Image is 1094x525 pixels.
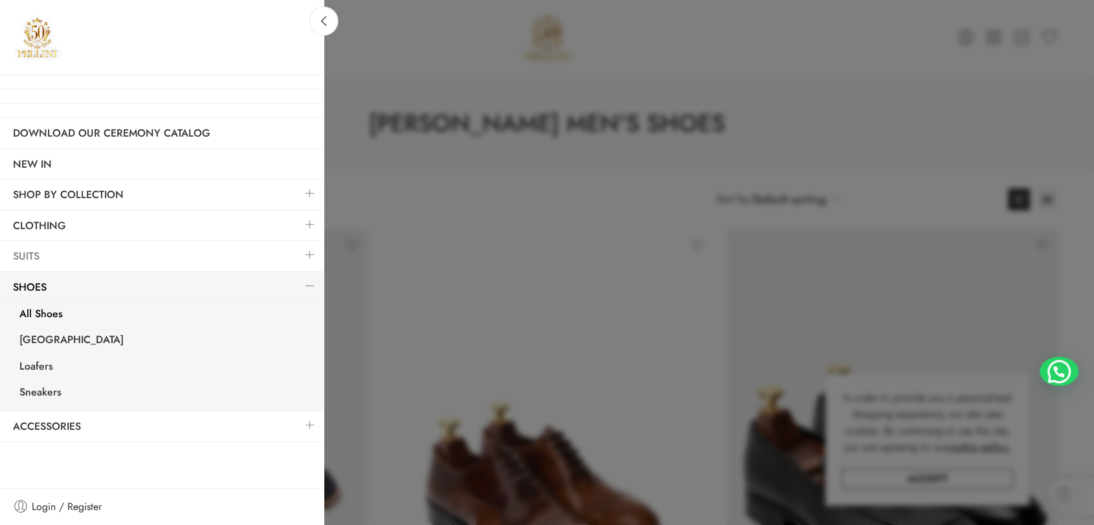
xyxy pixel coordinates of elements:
img: Pellini [13,13,61,61]
span: Login / Register [32,498,102,515]
a: All Shoes [6,302,324,329]
a: Login / Register [13,498,311,515]
a: [GEOGRAPHIC_DATA] [6,328,324,355]
a: Sneakers [6,381,324,407]
a: Loafers [6,355,324,381]
a: Pellini - [13,13,61,61]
